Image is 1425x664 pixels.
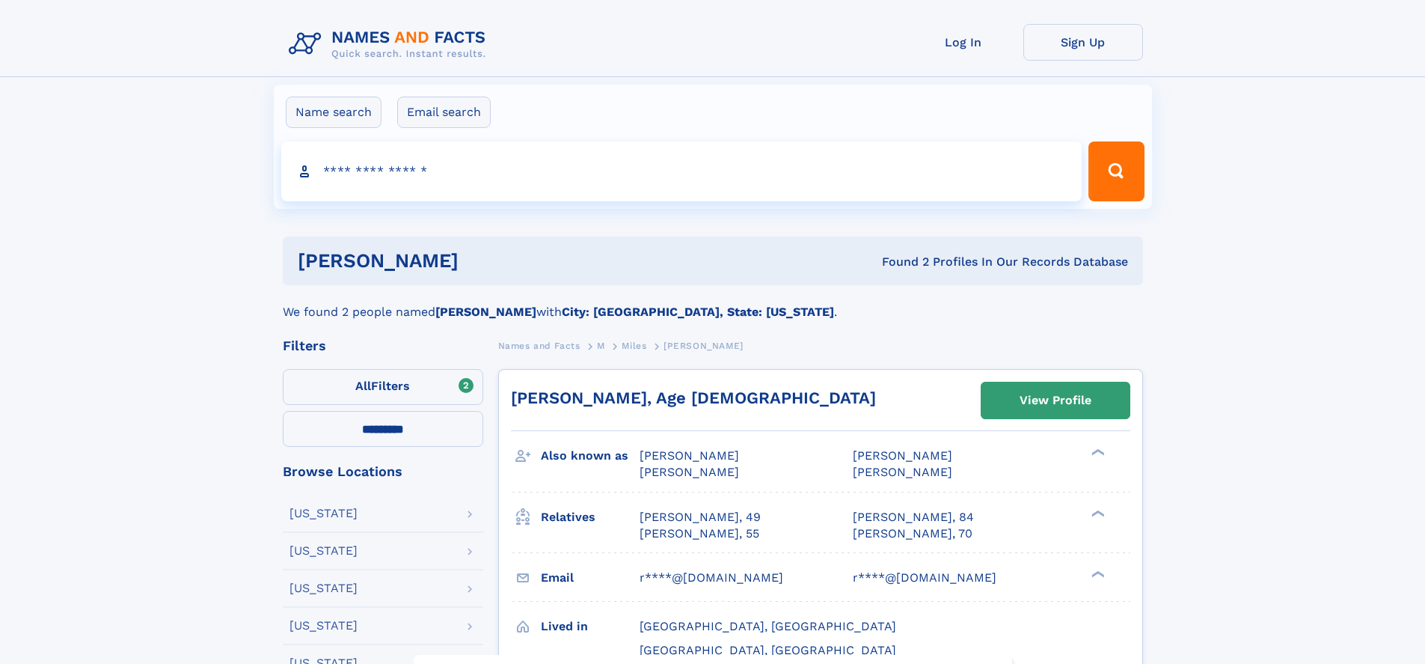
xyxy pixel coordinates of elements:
[435,305,536,319] b: [PERSON_NAME]
[289,620,358,632] div: [US_STATE]
[283,369,483,405] label: Filters
[1088,448,1106,457] div: ❯
[355,379,371,393] span: All
[640,509,761,526] a: [PERSON_NAME], 49
[853,448,952,463] span: [PERSON_NAME]
[597,336,605,355] a: M
[640,526,759,542] a: [PERSON_NAME], 55
[640,619,896,633] span: [GEOGRAPHIC_DATA], [GEOGRAPHIC_DATA]
[298,252,670,270] h1: [PERSON_NAME]
[1088,508,1106,518] div: ❯
[853,465,952,479] span: [PERSON_NAME]
[289,508,358,520] div: [US_STATE]
[281,141,1082,201] input: search input
[541,565,640,591] h3: Email
[541,505,640,530] h3: Relatives
[622,336,646,355] a: Miles
[664,341,744,351] span: [PERSON_NAME]
[1020,383,1091,418] div: View Profile
[670,254,1128,270] div: Found 2 Profiles In Our Records Database
[283,285,1143,321] div: We found 2 people named with .
[283,24,498,64] img: Logo Names and Facts
[289,582,358,594] div: [US_STATE]
[498,336,580,355] a: Names and Facts
[622,341,646,351] span: Miles
[1088,569,1106,579] div: ❯
[562,305,834,319] b: City: [GEOGRAPHIC_DATA], State: [US_STATE]
[597,341,605,351] span: M
[981,383,1130,418] a: View Profile
[511,389,876,407] a: [PERSON_NAME], Age [DEMOGRAPHIC_DATA]
[1023,24,1143,61] a: Sign Up
[397,97,491,128] label: Email search
[286,97,381,128] label: Name search
[904,24,1023,61] a: Log In
[640,465,739,479] span: [PERSON_NAME]
[283,339,483,353] div: Filters
[541,443,640,469] h3: Also known as
[640,448,739,463] span: [PERSON_NAME]
[640,643,896,657] span: [GEOGRAPHIC_DATA], [GEOGRAPHIC_DATA]
[1088,141,1144,201] button: Search Button
[283,465,483,478] div: Browse Locations
[853,509,974,526] a: [PERSON_NAME], 84
[541,614,640,639] h3: Lived in
[853,526,972,542] a: [PERSON_NAME], 70
[289,545,358,557] div: [US_STATE]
